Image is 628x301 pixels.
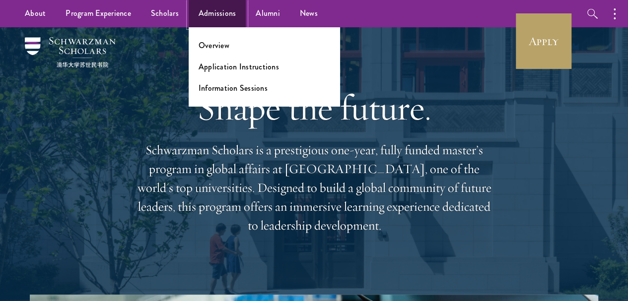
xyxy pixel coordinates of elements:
[516,13,571,69] a: Apply
[25,37,116,67] img: Schwarzman Scholars
[199,82,268,94] a: Information Sessions
[199,40,229,51] a: Overview
[199,61,279,72] a: Application Instructions
[136,87,493,128] h1: Shape the future.
[136,141,493,235] p: Schwarzman Scholars is a prestigious one-year, fully funded master’s program in global affairs at...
